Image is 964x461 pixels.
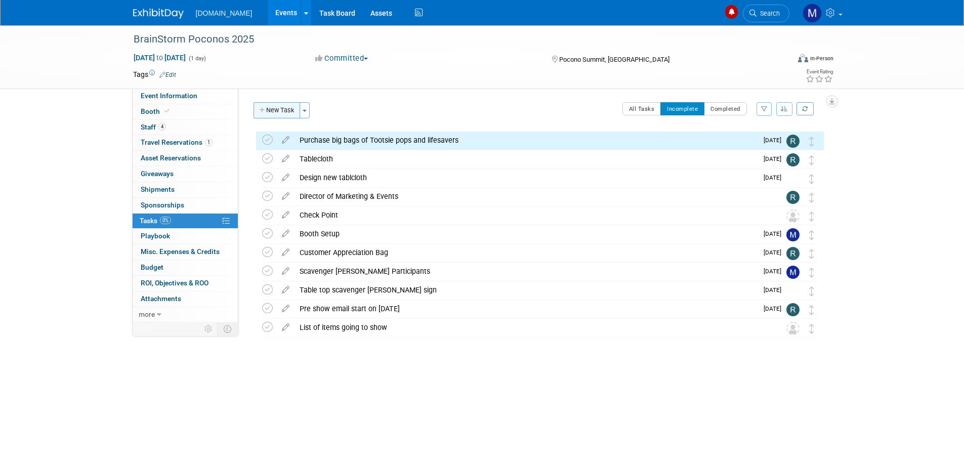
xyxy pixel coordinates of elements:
[277,154,295,163] a: edit
[764,174,786,181] span: [DATE]
[295,319,766,336] div: List of items going to show
[786,303,800,316] img: Rachelle Menzella
[295,244,758,261] div: Customer Appreciation Bag
[133,214,238,229] a: Tasks0%
[295,169,758,186] div: Design new tablcloth
[809,193,814,202] i: Move task
[798,54,808,62] img: Format-Inperson.png
[295,188,766,205] div: Director of Marketing & Events
[730,53,834,68] div: Event Format
[133,9,184,19] img: ExhibitDay
[786,172,800,185] img: Vasili Karalewich
[160,217,171,224] span: 0%
[141,107,172,115] span: Booth
[141,263,163,271] span: Budget
[660,102,704,115] button: Incomplete
[295,225,758,242] div: Booth Setup
[809,230,814,240] i: Move task
[786,266,800,279] img: Mark Menzella
[764,249,786,256] span: [DATE]
[200,322,218,336] td: Personalize Event Tab Strip
[133,291,238,307] a: Attachments
[133,89,238,104] a: Event Information
[155,54,164,62] span: to
[809,305,814,315] i: Move task
[809,212,814,221] i: Move task
[295,281,758,299] div: Table top scavenger [PERSON_NAME] sign
[133,229,238,244] a: Playbook
[159,71,176,78] a: Edit
[141,232,170,240] span: Playbook
[764,305,786,312] span: [DATE]
[130,30,774,49] div: BrainStorm Poconos 2025
[133,182,238,197] a: Shipments
[764,230,786,237] span: [DATE]
[786,191,800,204] img: Rachelle Menzella
[764,268,786,275] span: [DATE]
[277,248,295,257] a: edit
[277,229,295,238] a: edit
[312,53,372,64] button: Committed
[133,151,238,166] a: Asset Reservations
[141,92,197,100] span: Event Information
[141,138,213,146] span: Travel Reservations
[133,135,238,150] a: Travel Reservations1
[133,69,176,79] td: Tags
[806,69,833,74] div: Event Rating
[133,120,238,135] a: Staff4
[141,154,201,162] span: Asset Reservations
[277,323,295,332] a: edit
[164,108,170,114] i: Booth reservation complete
[786,228,800,241] img: Mark Menzella
[743,5,789,22] a: Search
[133,260,238,275] a: Budget
[133,53,186,62] span: [DATE] [DATE]
[704,102,747,115] button: Completed
[764,286,786,294] span: [DATE]
[277,304,295,313] a: edit
[809,324,814,333] i: Move task
[295,150,758,167] div: Tablecloth
[141,201,184,209] span: Sponsorships
[158,123,166,131] span: 4
[786,209,800,223] img: Unassigned
[141,247,220,256] span: Misc. Expenses & Credits
[295,263,758,280] div: Scavenger [PERSON_NAME] Participants
[133,104,238,119] a: Booth
[205,139,213,146] span: 1
[277,192,295,201] a: edit
[809,249,814,259] i: Move task
[133,244,238,260] a: Misc. Expenses & Credits
[254,102,300,118] button: New Task
[786,322,800,335] img: Unassigned
[295,300,758,317] div: Pre show email start on [DATE]
[809,137,814,146] i: Move task
[809,286,814,296] i: Move task
[139,310,155,318] span: more
[133,198,238,213] a: Sponsorships
[810,55,833,62] div: In-Person
[764,137,786,144] span: [DATE]
[809,174,814,184] i: Move task
[188,55,206,62] span: (1 day)
[764,155,786,162] span: [DATE]
[277,267,295,276] a: edit
[786,284,800,298] img: Vasili Karalewich
[141,279,208,287] span: ROI, Objectives & ROO
[622,102,661,115] button: All Tasks
[803,4,822,23] img: Mark Menzella
[786,247,800,260] img: Rachelle Menzella
[809,268,814,277] i: Move task
[559,56,669,63] span: Pocono Summit, [GEOGRAPHIC_DATA]
[786,153,800,166] img: Rachelle Menzella
[277,285,295,295] a: edit
[217,322,238,336] td: Toggle Event Tabs
[757,10,780,17] span: Search
[133,307,238,322] a: more
[133,166,238,182] a: Giveaways
[797,102,814,115] a: Refresh
[277,136,295,145] a: edit
[133,276,238,291] a: ROI, Objectives & ROO
[295,206,766,224] div: Check Point
[786,135,800,148] img: Rachelle Menzella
